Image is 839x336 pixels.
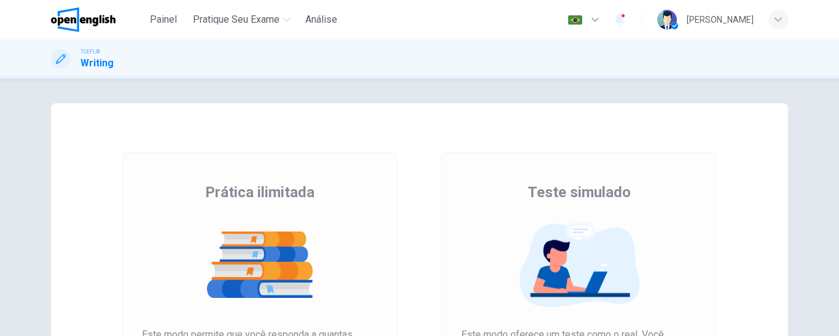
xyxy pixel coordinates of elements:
[144,9,183,31] button: Painel
[568,15,583,25] img: pt
[205,182,314,202] span: Prática ilimitada
[188,9,295,31] button: Pratique seu exame
[528,182,631,202] span: Teste simulado
[687,12,754,27] div: [PERSON_NAME]
[51,7,115,32] img: OpenEnglish logo
[51,7,144,32] a: OpenEnglish logo
[80,47,100,56] span: TOEFL®
[300,9,342,31] button: Análise
[80,56,114,71] h1: Writing
[150,12,177,27] span: Painel
[193,12,279,27] span: Pratique seu exame
[305,12,337,27] span: Análise
[657,10,677,29] img: Profile picture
